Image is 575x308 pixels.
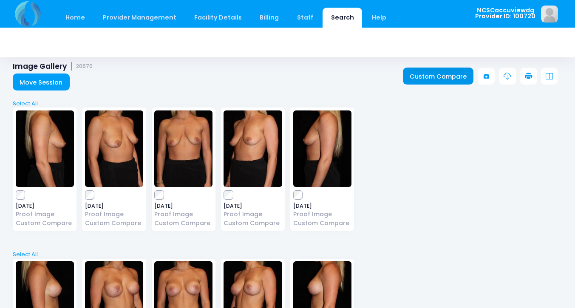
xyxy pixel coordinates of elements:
[224,219,282,228] a: Custom Compare
[323,8,362,28] a: Search
[85,219,143,228] a: Custom Compare
[289,8,321,28] a: Staff
[541,6,558,23] img: image
[16,210,74,219] a: Proof Image
[13,62,93,71] h1: Image Gallery
[10,99,565,108] a: Select All
[57,8,93,28] a: Home
[76,63,93,70] small: 20670
[224,210,282,219] a: Proof Image
[10,250,565,259] a: Select All
[85,110,143,187] img: image
[403,68,474,85] a: Custom Compare
[293,110,351,187] img: image
[475,7,535,20] span: NCSCaccuviewdg Provider ID: 100720
[364,8,395,28] a: Help
[186,8,250,28] a: Facility Details
[85,203,143,209] span: [DATE]
[293,210,351,219] a: Proof Image
[293,203,351,209] span: [DATE]
[252,8,287,28] a: Billing
[224,110,282,187] img: image
[293,219,351,228] a: Custom Compare
[154,219,212,228] a: Custom Compare
[16,219,74,228] a: Custom Compare
[94,8,184,28] a: Provider Management
[16,110,74,187] img: image
[224,203,282,209] span: [DATE]
[154,203,212,209] span: [DATE]
[16,203,74,209] span: [DATE]
[13,73,70,90] a: Move Session
[154,210,212,219] a: Proof Image
[154,110,212,187] img: image
[85,210,143,219] a: Proof Image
